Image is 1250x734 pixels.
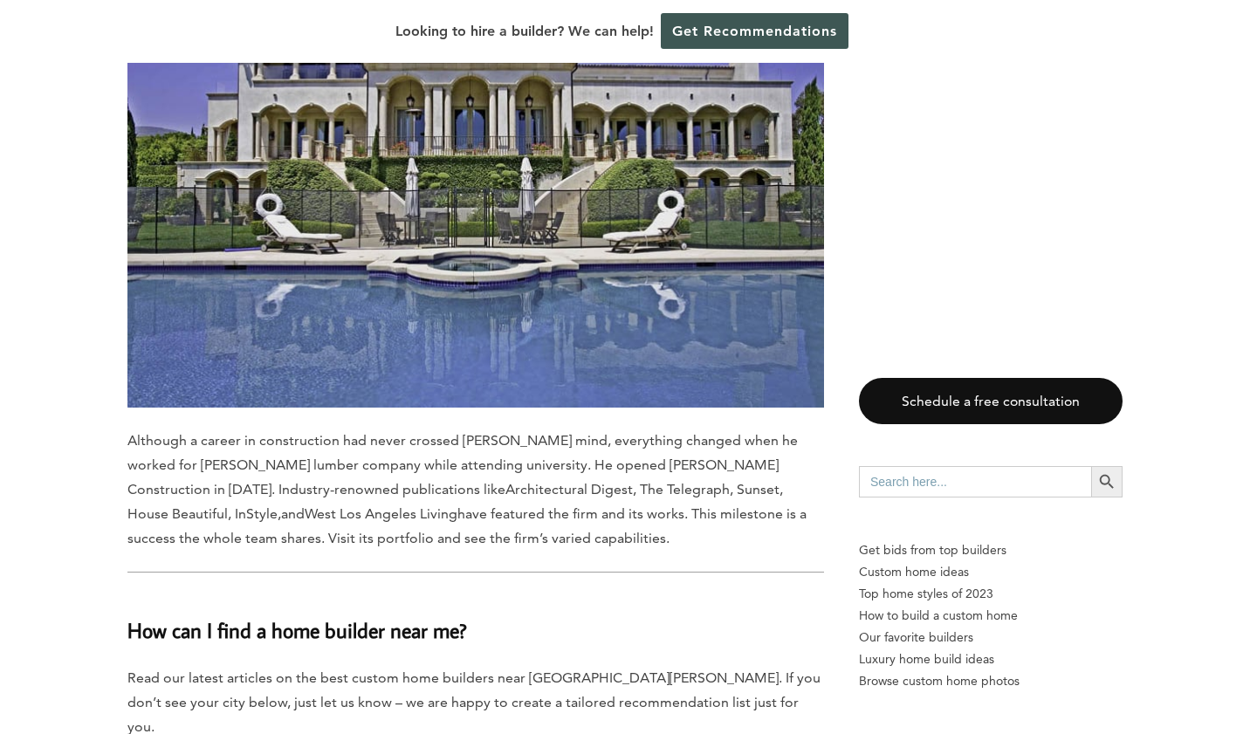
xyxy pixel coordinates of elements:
[859,466,1091,497] input: Search here...
[859,561,1123,583] a: Custom home ideas
[859,583,1123,605] a: Top home styles of 2023
[127,432,798,497] span: Although a career in construction had never crossed [PERSON_NAME] mind, everything changed when h...
[859,648,1123,670] a: Luxury home build ideas
[305,505,457,522] span: West Los Angeles Living
[859,605,1123,627] a: How to build a custom home
[661,13,848,49] a: Get Recommendations
[281,505,305,522] span: and
[127,505,807,546] span: have featured the firm and its works. This milestone is a success the whole team shares. Visit it...
[859,627,1123,648] a: Our favorite builders
[915,608,1229,713] iframe: Drift Widget Chat Controller
[859,670,1123,692] a: Browse custom home photos
[859,539,1123,561] p: Get bids from top builders
[1097,472,1116,491] svg: Search
[127,593,824,646] h3: How can I find a home builder near me?
[859,378,1123,424] a: Schedule a free consultation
